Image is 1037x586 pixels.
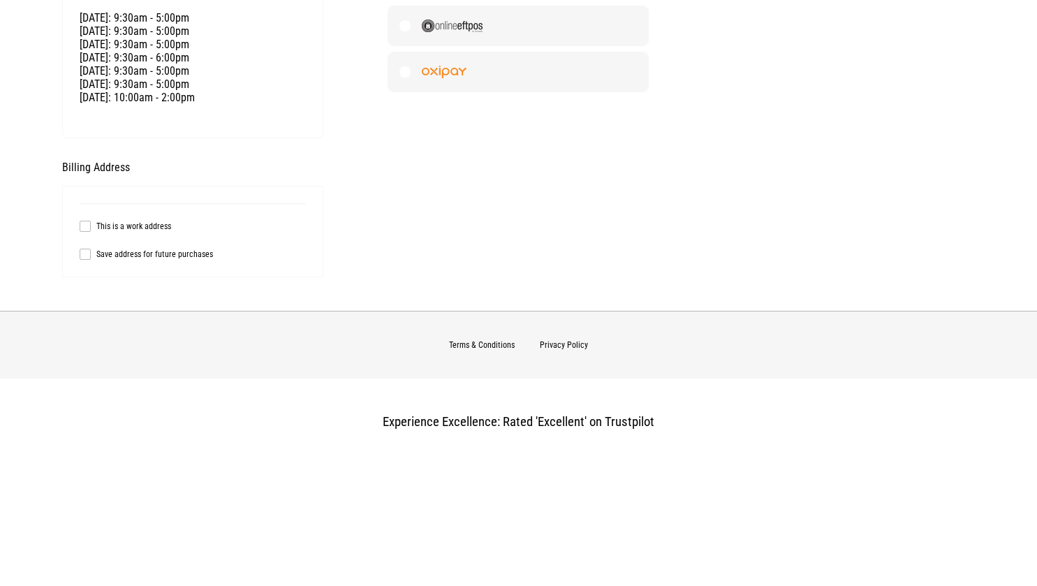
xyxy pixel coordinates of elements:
img: Oxipay [422,66,466,78]
h3: Experience Excellence: Rated 'Excellent' on Trustpilot [170,414,868,430]
label: Save address for future purchases [80,249,306,260]
label: This is a work address [80,221,306,232]
h2: Billing Address [62,161,323,175]
a: Terms & Conditions [449,340,515,350]
div: [DATE]: 9:30am - 5:00pm [DATE]: 9:30am - 5:00pm [DATE]: 9:30am - 5:00pm [DATE]: 9:30am - 6:00pm [... [80,11,306,104]
a: Privacy Policy [540,340,588,350]
img: Online EFTPOS [422,20,483,32]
